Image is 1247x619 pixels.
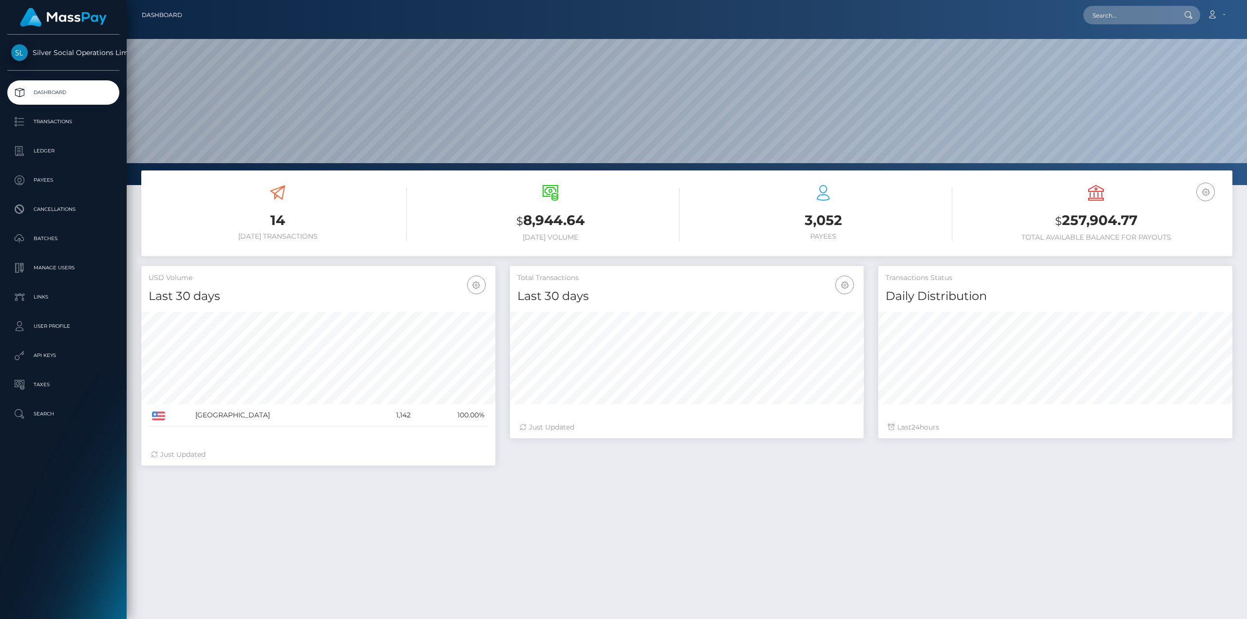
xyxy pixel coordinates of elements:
[11,85,115,100] p: Dashboard
[149,232,407,241] h6: [DATE] Transactions
[11,173,115,188] p: Payees
[517,273,857,283] h5: Total Transactions
[11,231,115,246] p: Batches
[7,285,119,309] a: Links
[886,288,1225,305] h4: Daily Distribution
[11,377,115,392] p: Taxes
[11,261,115,275] p: Manage Users
[11,202,115,217] p: Cancellations
[7,314,119,338] a: User Profile
[11,319,115,334] p: User Profile
[11,407,115,421] p: Search
[7,139,119,163] a: Ledger
[7,110,119,134] a: Transactions
[886,273,1225,283] h5: Transactions Status
[516,214,523,228] small: $
[1083,6,1175,24] input: Search...
[7,402,119,426] a: Search
[967,233,1225,242] h6: Total Available Balance for Payouts
[414,404,488,427] td: 100.00%
[11,290,115,304] p: Links
[520,422,854,432] div: Just Updated
[11,144,115,158] p: Ledger
[11,348,115,363] p: API Keys
[7,343,119,368] a: API Keys
[7,226,119,251] a: Batches
[149,211,407,230] h3: 14
[888,422,1223,432] div: Last hours
[1055,214,1062,228] small: $
[192,404,368,427] td: [GEOGRAPHIC_DATA]
[7,168,119,192] a: Payees
[421,211,680,231] h3: 8,944.64
[694,211,952,230] h3: 3,052
[149,288,488,305] h4: Last 30 days
[911,423,920,431] span: 24
[7,80,119,105] a: Dashboard
[694,232,952,241] h6: Payees
[421,233,680,242] h6: [DATE] Volume
[11,44,28,61] img: Silver Social Operations Limited
[152,412,165,420] img: US.png
[149,273,488,283] h5: USD Volume
[11,114,115,129] p: Transactions
[368,404,414,427] td: 1,142
[142,5,182,25] a: Dashboard
[7,373,119,397] a: Taxes
[7,48,119,57] span: Silver Social Operations Limited
[7,197,119,222] a: Cancellations
[967,211,1225,231] h3: 257,904.77
[20,8,107,27] img: MassPay Logo
[517,288,857,305] h4: Last 30 days
[7,256,119,280] a: Manage Users
[151,450,486,460] div: Just Updated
